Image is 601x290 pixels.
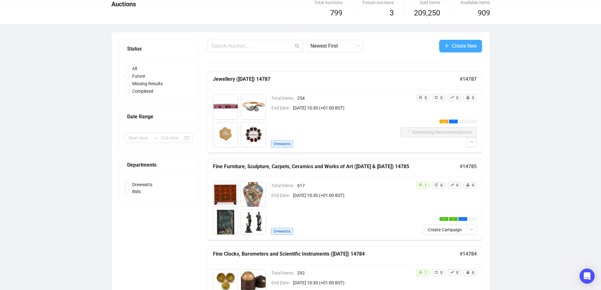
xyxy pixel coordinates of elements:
[310,40,360,52] span: Newest First
[271,269,297,276] span: Total Items
[208,72,482,153] a: Jewellery ([DATE]) 14787#14787Total Items254End Date[DATE] 10:30 (+01:00 BST)Dreweattsuser0retwee...
[466,96,470,99] span: rocket
[271,279,293,286] span: End Date
[425,270,427,275] span: 1
[419,183,422,187] span: user
[293,104,400,111] span: [DATE] 10:30 (+01:00 BST)
[330,9,342,17] span: 799
[443,218,445,220] span: check
[440,96,443,100] span: 0
[390,9,394,17] span: 3
[469,227,474,232] span: ellipsis
[153,135,158,140] span: to
[297,269,411,276] span: 292
[460,250,477,258] h5: # 14784
[452,120,455,123] span: loading
[456,96,458,100] span: 0
[460,75,477,83] h5: # 14787
[130,181,155,188] span: Dreweatts
[213,75,460,83] h5: Jewellery ([DATE]) 14787
[213,163,460,170] h5: Fine Furniture, Sculpture, Carpets, Ceramics and Works of Art ([DATE] & [DATE]) 14785
[419,96,422,99] span: user
[161,134,183,141] input: End date
[271,192,293,199] span: End Date
[241,210,266,234] img: 4_1.jpg
[450,96,454,99] span: rise
[414,7,440,19] span: 209,250
[439,40,482,52] button: Create New
[130,65,139,72] span: All
[128,134,151,141] input: Start date
[271,95,297,102] span: Total Items
[462,218,464,220] span: ellipsis
[400,127,477,137] button: Generating Recommendations
[440,183,443,187] span: 0
[211,42,293,50] input: Search Auction...
[241,122,266,147] img: 4_1.jpg
[434,270,438,274] span: retweet
[450,270,454,274] span: rise
[450,183,454,187] span: rise
[452,42,477,50] span: Create New
[241,95,266,119] img: 2_1.jpg
[428,226,462,233] span: Create Campaign
[213,182,238,207] img: 1_1.jpg
[271,182,297,189] span: Total Items
[127,113,190,121] div: Date Range
[213,95,238,119] img: 1_1.jpg
[295,44,300,49] span: search
[271,228,293,235] span: Dreweatts
[460,163,477,170] h5: # 14785
[472,96,474,100] span: 0
[425,183,427,187] span: 1
[434,96,438,99] span: retweet
[130,88,156,95] span: Completed
[452,218,455,220] span: check
[456,270,458,275] span: 0
[241,182,266,207] img: 2_1.jpg
[271,140,293,147] span: Dreweatts
[478,9,490,17] span: 909
[443,120,445,123] span: warning
[425,96,427,100] span: 0
[213,250,460,258] h5: Fine Clocks, Barometers and Scientific Instruments ([DATE]) 14784
[469,140,474,144] span: ellipsis
[580,269,595,284] div: Open Intercom Messenger
[127,161,190,169] div: Departments
[423,225,467,235] button: Create Campaign
[127,45,190,53] div: Status
[111,0,136,8] span: Auctions
[208,159,482,240] a: Fine Furniture, Sculpture, Carpets, Ceramics and Works of Art ([DATE] & [DATE]) 14785#14785Total ...
[440,270,443,275] span: 0
[153,135,158,140] span: swap-right
[444,43,449,48] span: plus
[472,183,474,187] span: 0
[130,188,143,195] span: Bids
[213,210,238,234] img: 3_1.jpg
[434,183,438,187] span: retweet
[297,95,400,102] span: 254
[293,192,411,199] span: [DATE] 10:30 (+01:00 BST)
[271,104,293,111] span: End Date
[293,279,411,286] span: [DATE] 10:30 (+01:00 BST)
[130,73,148,80] span: Future
[472,270,474,275] span: 0
[213,122,238,147] img: 3_1.jpg
[130,80,165,87] span: Missing Results
[419,270,422,274] span: user
[466,270,470,274] span: rocket
[466,183,470,187] span: rocket
[297,182,411,189] span: 617
[456,183,458,187] span: 0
